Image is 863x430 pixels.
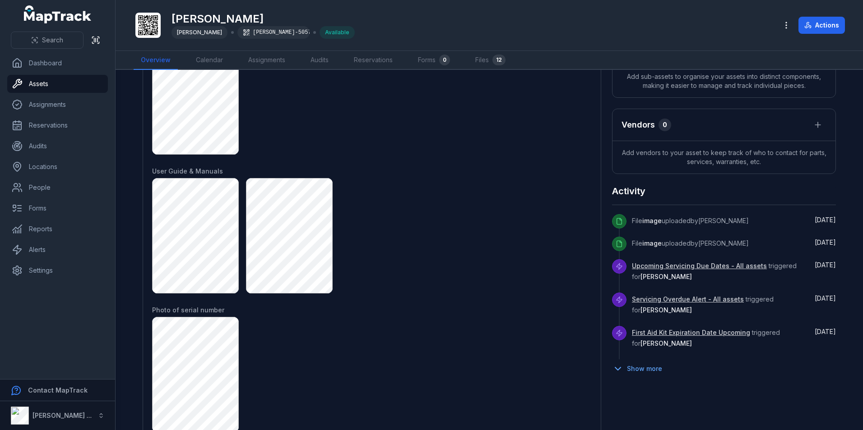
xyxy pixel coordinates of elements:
[632,261,767,270] a: Upcoming Servicing Due Dates - All assets
[177,29,222,36] span: [PERSON_NAME]
[468,51,513,70] a: Files12
[134,51,178,70] a: Overview
[7,158,108,176] a: Locations
[7,96,108,114] a: Assignments
[640,273,692,280] span: [PERSON_NAME]
[612,359,668,378] button: Show more
[320,26,355,39] div: Available
[347,51,400,70] a: Reservations
[815,328,836,335] time: 20/08/2025, 9:25:00 am
[815,328,836,335] span: [DATE]
[815,261,836,269] time: 20/08/2025, 9:25:00 am
[303,51,336,70] a: Audits
[7,75,108,93] a: Assets
[411,51,457,70] a: Forms0
[632,239,749,247] span: File uploaded by [PERSON_NAME]
[439,55,450,65] div: 0
[612,185,645,197] h2: Activity
[7,54,108,72] a: Dashboard
[815,294,836,302] time: 20/08/2025, 9:25:00 am
[152,167,223,175] span: User Guide & Manuals
[632,295,774,314] span: triggered for
[172,12,355,26] h1: [PERSON_NAME]
[24,5,92,23] a: MapTrack
[7,220,108,238] a: Reports
[189,51,230,70] a: Calendar
[815,238,836,246] span: [DATE]
[632,262,797,280] span: triggered for
[632,295,744,304] a: Servicing Overdue Alert - All assets
[11,32,84,49] button: Search
[492,55,506,65] div: 12
[7,116,108,134] a: Reservations
[815,216,836,224] time: 20/08/2025, 9:26:18 am
[7,261,108,279] a: Settings
[7,137,108,155] a: Audits
[798,17,845,34] button: Actions
[640,339,692,347] span: [PERSON_NAME]
[815,294,836,302] span: [DATE]
[642,217,662,224] span: image
[152,306,224,314] span: Photo of serial number
[632,217,749,224] span: File uploaded by [PERSON_NAME]
[659,119,671,131] div: 0
[612,141,835,174] span: Add vendors to your asset to keep track of who to contact for parts, services, warranties, etc.
[7,199,108,217] a: Forms
[7,178,108,197] a: People
[28,386,88,394] strong: Contact MapTrack
[42,36,63,45] span: Search
[642,239,662,247] span: image
[622,119,655,131] h3: Vendors
[815,261,836,269] span: [DATE]
[32,412,95,419] strong: [PERSON_NAME] Air
[241,51,292,70] a: Assignments
[815,238,836,246] time: 20/08/2025, 9:25:21 am
[612,65,835,97] span: Add sub-assets to organise your assets into distinct components, making it easier to manage and t...
[640,306,692,314] span: [PERSON_NAME]
[632,328,750,337] a: First Aid Kit Expiration Date Upcoming
[237,26,310,39] div: [PERSON_NAME]-5057
[632,329,780,347] span: triggered for
[7,241,108,259] a: Alerts
[815,216,836,224] span: [DATE]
